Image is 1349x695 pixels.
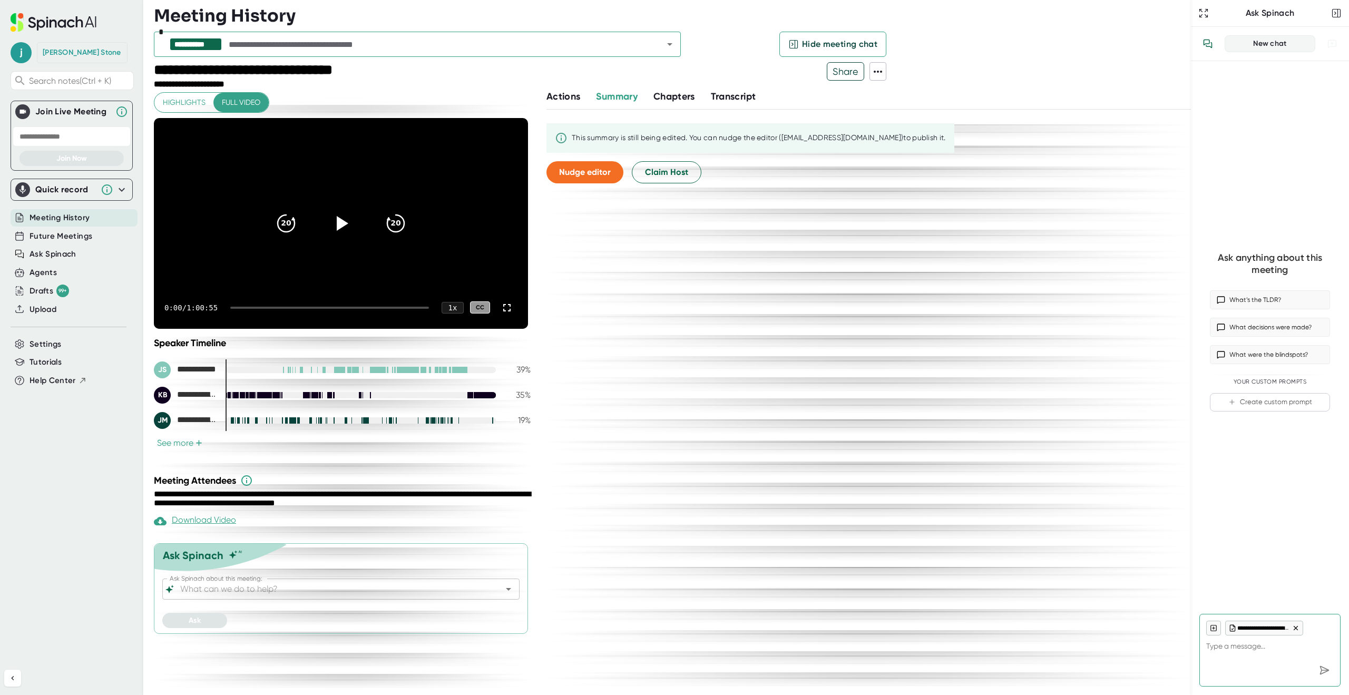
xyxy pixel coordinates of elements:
[470,301,490,314] div: CC
[1210,378,1330,386] div: Your Custom Prompts
[30,285,69,297] button: Drafts 99+
[504,415,531,425] div: 19 %
[30,267,57,279] button: Agents
[559,167,611,177] span: Nudge editor
[189,616,201,625] span: Ask
[30,230,92,242] button: Future Meetings
[546,90,580,104] button: Actions
[1211,8,1329,18] div: Ask Spinach
[779,32,886,57] button: Hide meeting chat
[56,285,69,297] div: 99+
[154,361,217,378] div: Jeremy Stone
[154,361,171,378] div: JS
[442,302,464,314] div: 1 x
[501,582,516,596] button: Open
[154,412,217,429] div: John McGivney
[163,549,223,562] div: Ask Spinach
[222,96,260,109] span: Full video
[504,390,531,400] div: 35 %
[1329,6,1344,21] button: Close conversation sidebar
[30,375,87,387] button: Help Center
[1210,393,1330,412] button: Create custom prompt
[4,670,21,687] button: Collapse sidebar
[1197,33,1218,54] button: View conversation history
[572,133,946,143] div: This summary is still being edited. You can nudge the editor ([EMAIL_ADDRESS][DOMAIN_NAME]) to pu...
[213,93,269,112] button: Full video
[17,106,28,117] img: Join Live Meeting
[1210,252,1330,276] div: Ask anything about this meeting
[178,582,485,596] input: What can we do to help?
[30,304,56,316] button: Upload
[154,437,206,448] button: See more+
[195,439,202,447] span: +
[653,91,695,102] span: Chapters
[596,90,637,104] button: Summary
[1210,345,1330,364] button: What were the blindspots?
[154,387,171,404] div: KB
[154,474,533,487] div: Meeting Attendees
[154,387,217,404] div: Katie Breedlove
[162,613,227,628] button: Ask
[1231,39,1308,48] div: New chat
[546,91,580,102] span: Actions
[802,38,877,51] span: Hide meeting chat
[30,356,62,368] button: Tutorials
[29,76,131,86] span: Search notes (Ctrl + K)
[711,91,756,102] span: Transcript
[56,154,87,163] span: Join Now
[19,151,124,166] button: Join Now
[35,184,95,195] div: Quick record
[504,365,531,375] div: 39 %
[645,166,688,179] span: Claim Host
[35,106,110,117] div: Join Live Meeting
[1315,661,1334,680] div: Send message
[11,42,32,63] span: j
[154,93,214,112] button: Highlights
[711,90,756,104] button: Transcript
[653,90,695,104] button: Chapters
[30,338,62,350] button: Settings
[827,62,864,81] button: Share
[30,212,90,224] button: Meeting History
[154,6,296,26] h3: Meeting History
[546,161,623,183] button: Nudge editor
[632,161,701,183] button: Claim Host
[15,101,128,122] div: Join Live MeetingJoin Live Meeting
[15,179,128,200] div: Quick record
[154,412,171,429] div: JM
[1210,318,1330,337] button: What decisions were made?
[154,337,531,349] div: Speaker Timeline
[154,515,236,527] div: Download Video
[30,375,76,387] span: Help Center
[43,48,121,57] div: Jeremy Stone
[30,248,76,260] button: Ask Spinach
[164,304,218,312] div: 0:00 / 1:00:55
[30,285,69,297] div: Drafts
[596,91,637,102] span: Summary
[163,96,206,109] span: Highlights
[1196,6,1211,21] button: Expand to Ask Spinach page
[1210,290,1330,309] button: What’s the TLDR?
[662,37,677,52] button: Open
